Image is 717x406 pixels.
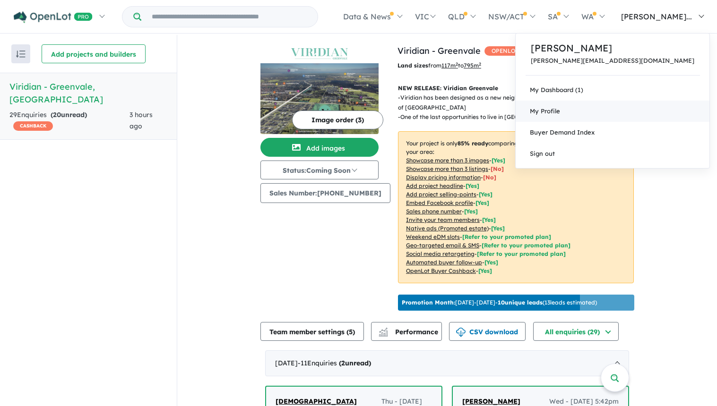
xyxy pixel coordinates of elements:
[260,63,379,134] img: Viridian - Greenvale
[13,121,53,131] span: CASHBACK
[292,110,383,129] button: Image order (3)
[458,62,481,69] span: to
[516,101,709,122] a: My Profile
[458,140,488,147] b: 85 % ready
[406,242,479,249] u: Geo-targeted email & SMS
[397,45,481,56] a: Viridian - Greenvale
[339,359,371,367] strong: ( unread)
[380,328,438,336] span: Performance
[398,84,634,93] p: NEW RELEASE: Viridian Greenvale
[479,61,481,67] sup: 2
[402,298,597,307] p: [DATE] - [DATE] - ( 13 leads estimated)
[130,110,153,130] span: 3 hours ago
[265,350,629,377] div: [DATE]
[484,259,498,266] span: [Yes]
[143,7,316,27] input: Try estate name, suburb, builder or developer
[482,216,496,223] span: [ Yes ]
[402,299,455,306] b: Promotion Month:
[260,322,364,341] button: Team member settings (5)
[449,322,526,341] button: CSV download
[456,61,458,67] sup: 2
[464,62,481,69] u: 795 m
[406,225,489,232] u: Native ads (Promoted estate)
[482,242,570,249] span: [Refer to your promoted plan]
[379,328,388,333] img: line-chart.svg
[406,267,476,274] u: OpenLot Buyer Cashback
[406,157,489,164] u: Showcase more than 3 images
[456,328,466,337] img: download icon
[479,191,492,198] span: [ Yes ]
[349,328,353,336] span: 5
[531,57,694,64] a: [PERSON_NAME][EMAIL_ADDRESS][DOMAIN_NAME]
[406,199,473,206] u: Embed Facebook profile
[264,48,375,59] img: Viridian - Greenvale Logo
[379,330,388,337] img: bar-chart.svg
[483,174,496,181] span: [ No ]
[484,46,571,56] span: OPENLOT $ 200 CASHBACK
[9,110,130,132] div: 29 Enquir ies
[516,143,709,164] a: Sign out
[406,182,463,189] u: Add project headline
[260,183,390,203] button: Sales Number:[PHONE_NUMBER]
[462,233,551,240] span: [Refer to your promoted plan]
[516,122,709,143] a: Buyer Demand Index
[475,199,489,206] span: [ Yes ]
[397,61,545,70] p: from
[260,138,379,157] button: Add images
[406,259,482,266] u: Automated buyer follow-up
[441,62,458,69] u: 117 m
[464,208,478,215] span: [ Yes ]
[533,322,619,341] button: All enquiries (29)
[371,322,442,341] button: Performance
[466,182,479,189] span: [ Yes ]
[298,359,371,367] span: - 11 Enquir ies
[530,107,560,115] span: My Profile
[398,131,634,283] p: Your project is only comparing to other top-performing projects in your area: - - - - - - - - - -...
[9,80,167,106] h5: Viridian - Greenvale , [GEOGRAPHIC_DATA]
[531,41,694,55] a: [PERSON_NAME]
[621,12,692,21] span: [PERSON_NAME]...
[498,299,543,306] b: 10 unique leads
[51,110,87,119] strong: ( unread)
[42,44,146,63] button: Add projects and builders
[260,44,379,134] a: Viridian - Greenvale LogoViridian - Greenvale
[406,165,488,172] u: Showcase more than 3 listings
[406,233,460,240] u: Weekend eDM slots
[406,174,481,181] u: Display pricing information
[14,11,93,23] img: Openlot PRO Logo White
[462,397,520,406] span: [PERSON_NAME]
[406,216,480,223] u: Invite your team members
[406,191,476,198] u: Add project selling-points
[398,112,641,122] p: - One of the last opportunities to live in [GEOGRAPHIC_DATA] 3059
[398,93,641,112] p: - Viridian has been designed as a new neighbourhood within the well established suburb of [GEOGRA...
[53,110,61,119] span: 20
[478,267,492,274] span: [Yes]
[16,51,26,58] img: sort.svg
[260,161,379,179] button: Status:Coming Soon
[491,225,505,232] span: [Yes]
[397,62,428,69] b: Land sizes
[406,208,462,215] u: Sales phone number
[406,250,475,257] u: Social media retargeting
[477,250,566,257] span: [Refer to your promoted plan]
[516,79,709,101] a: My Dashboard (1)
[341,359,345,367] span: 2
[492,157,505,164] span: [ Yes ]
[491,165,504,172] span: [ No ]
